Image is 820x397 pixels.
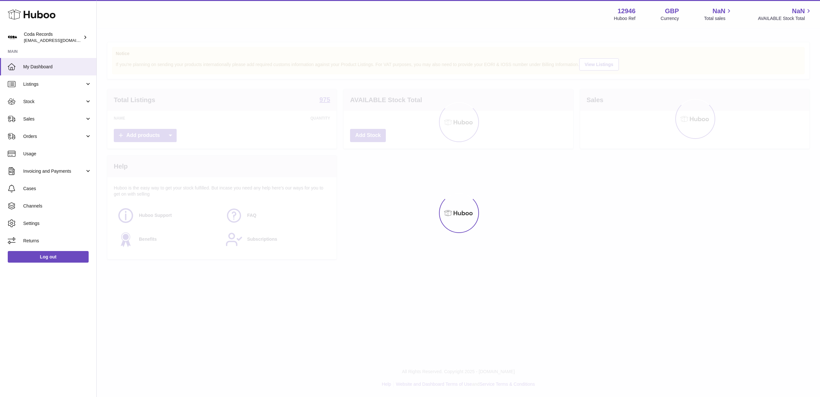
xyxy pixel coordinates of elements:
span: Sales [23,116,85,122]
span: Total sales [704,15,733,22]
strong: 12946 [618,7,636,15]
span: Orders [23,133,85,140]
img: haz@pcatmedia.com [8,33,17,42]
span: Stock [23,99,85,105]
a: Log out [8,251,89,263]
span: Returns [23,238,92,244]
span: Usage [23,151,92,157]
span: NaN [712,7,725,15]
a: NaN Total sales [704,7,733,22]
span: Listings [23,81,85,87]
span: Settings [23,220,92,227]
a: NaN AVAILABLE Stock Total [758,7,812,22]
strong: GBP [665,7,679,15]
span: AVAILABLE Stock Total [758,15,812,22]
span: Channels [23,203,92,209]
span: Cases [23,186,92,192]
span: [EMAIL_ADDRESS][DOMAIN_NAME] [24,38,95,43]
div: Huboo Ref [614,15,636,22]
div: Currency [661,15,679,22]
span: My Dashboard [23,64,92,70]
div: Coda Records [24,31,82,44]
span: Invoicing and Payments [23,168,85,174]
span: NaN [792,7,805,15]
